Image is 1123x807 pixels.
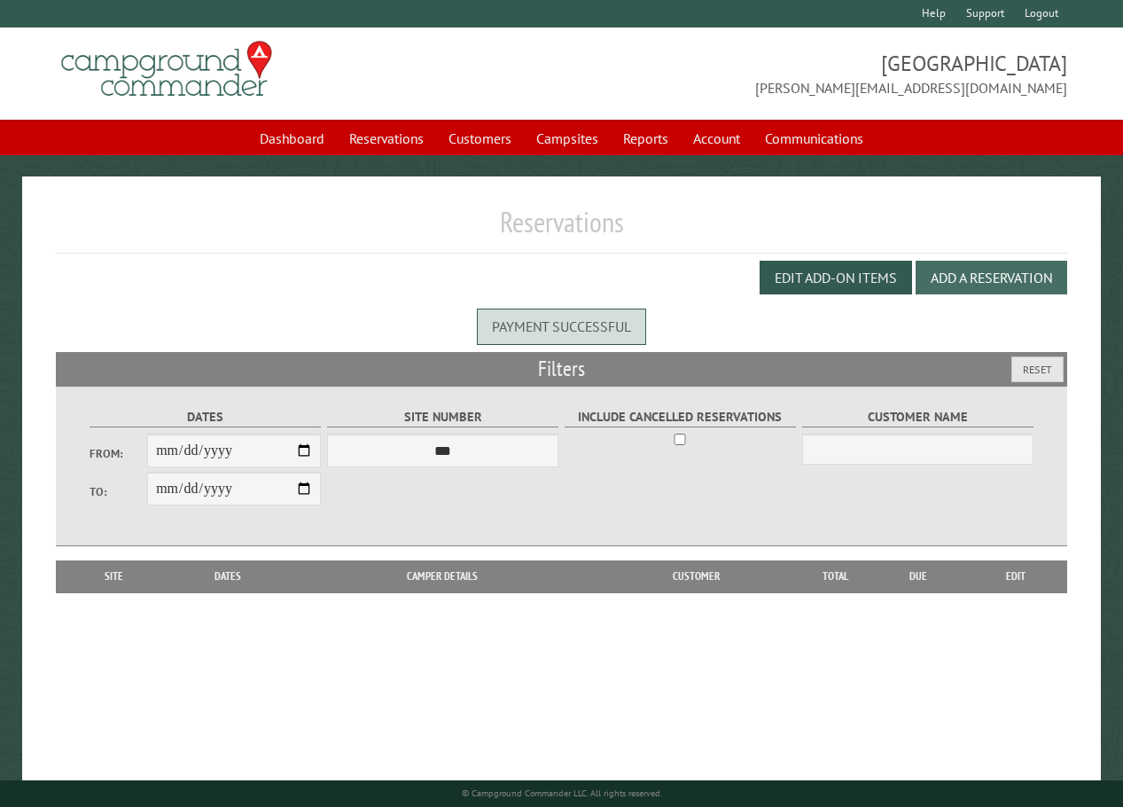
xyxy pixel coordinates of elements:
a: Campsites [526,121,609,155]
label: Customer Name [802,407,1034,427]
img: Campground Commander [56,35,277,104]
h1: Reservations [56,205,1066,254]
th: Dates [163,560,292,592]
label: To: [90,483,147,500]
th: Camper Details [292,560,592,592]
a: Reports [612,121,679,155]
h2: Filters [56,352,1066,386]
th: Total [799,560,870,592]
th: Site [65,560,163,592]
label: Include Cancelled Reservations [565,407,797,427]
label: Dates [90,407,322,427]
a: Communications [754,121,874,155]
span: [GEOGRAPHIC_DATA] [PERSON_NAME][EMAIL_ADDRESS][DOMAIN_NAME] [562,49,1067,98]
label: Site Number [327,407,559,427]
a: Dashboard [249,121,335,155]
small: © Campground Commander LLC. All rights reserved. [462,787,662,799]
th: Customer [592,560,799,592]
a: Account [682,121,751,155]
a: Customers [438,121,522,155]
div: Payment successful [477,309,646,344]
th: Due [870,560,965,592]
a: Reservations [339,121,434,155]
th: Edit [965,560,1067,592]
button: Reset [1011,356,1064,382]
button: Edit Add-on Items [760,261,912,294]
label: From: [90,445,147,462]
button: Add a Reservation [916,261,1067,294]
